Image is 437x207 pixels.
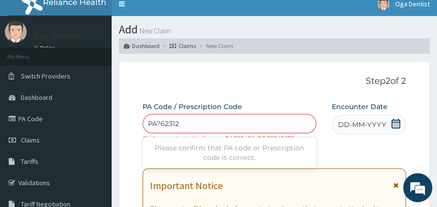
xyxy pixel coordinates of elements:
[21,136,40,144] span: Claims
[143,76,406,87] p: Step 2 of 2
[338,120,386,129] span: DD-MM-YYYY
[170,42,196,50] a: Claims
[143,139,316,166] div: Please confirm that PA code or Prescription code is correct.
[50,54,163,67] div: Chat with us now
[332,102,388,111] label: Encounter Date
[159,5,182,28] div: Minimize live chat window
[21,93,52,102] span: Dashboard
[143,102,242,111] label: PA Code / Prescription Code
[197,42,233,50] li: New Claim
[143,135,303,152] small: Code must be in the format PA/123456, PR/12345678 or PRX/12345678
[124,42,160,50] a: Dashboard
[34,31,80,40] p: Oga Dentist
[18,48,39,73] img: d_794563401_company_1708531726252_794563401
[21,72,70,80] span: Switch Providers
[21,157,38,166] span: Tariffs
[150,180,223,191] h1: Important Notice
[138,27,170,34] small: New Claim
[5,21,27,43] img: User Image
[56,49,134,147] span: We're online!
[34,45,57,51] a: Online
[5,119,185,153] textarea: Type your message and hit 'Enter'
[119,23,430,36] h1: Add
